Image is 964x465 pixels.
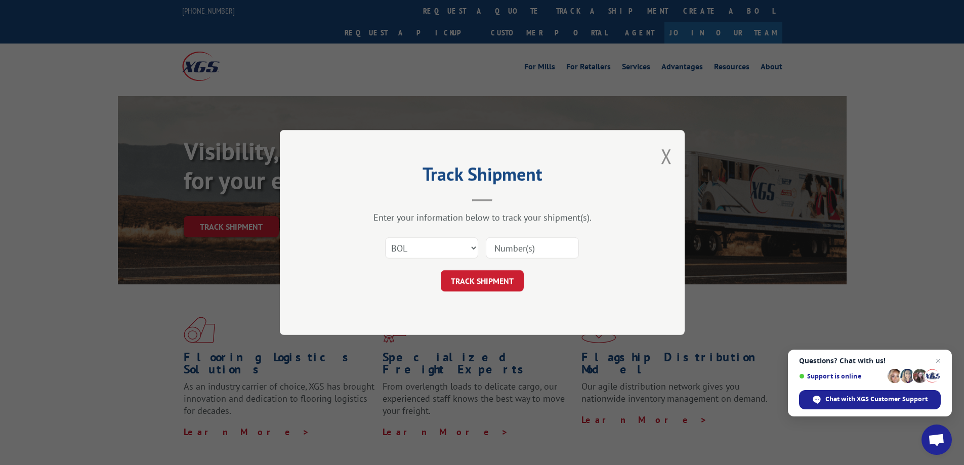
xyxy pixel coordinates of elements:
div: Enter your information below to track your shipment(s). [330,212,634,223]
button: Close modal [661,143,672,170]
div: Open chat [921,425,952,455]
span: Questions? Chat with us! [799,357,941,365]
h2: Track Shipment [330,167,634,186]
div: Chat with XGS Customer Support [799,390,941,409]
span: Close chat [932,355,944,367]
span: Support is online [799,372,884,380]
button: TRACK SHIPMENT [441,270,524,291]
span: Chat with XGS Customer Support [825,395,928,404]
input: Number(s) [486,237,579,259]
